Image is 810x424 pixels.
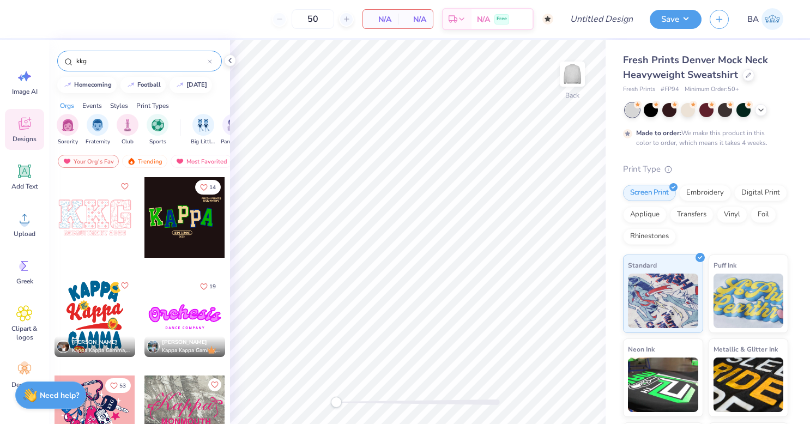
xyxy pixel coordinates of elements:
input: Try "Alpha" [75,56,208,66]
img: Club Image [122,119,134,131]
button: Like [118,180,131,193]
button: Like [105,378,131,393]
img: trending.gif [127,158,136,165]
img: trend_line.gif [176,82,184,88]
div: Print Types [136,101,169,111]
span: [PERSON_NAME] [162,338,207,346]
span: 19 [209,284,216,289]
div: football [137,82,161,88]
div: Vinyl [717,207,747,223]
span: N/A [370,14,391,25]
span: Standard [628,259,657,271]
input: Untitled Design [561,8,642,30]
a: BA [742,8,788,30]
span: N/A [477,14,490,25]
span: Free [497,15,507,23]
div: We make this product in this color to order, which means it takes 4 weeks. [636,128,770,148]
button: homecoming [57,77,117,93]
button: football [120,77,166,93]
img: Beth Anne Fox [761,8,783,30]
button: [DATE] [170,77,212,93]
span: Add Text [11,182,38,191]
div: Accessibility label [331,397,342,408]
div: Events [82,101,102,111]
button: Like [118,279,131,292]
div: Rhinestones [623,228,676,245]
span: Upload [14,229,35,238]
span: # FP94 [661,85,679,94]
div: Screen Print [623,185,676,201]
span: Fresh Prints Denver Mock Neck Heavyweight Sweatshirt [623,53,768,81]
div: homecoming [74,82,112,88]
img: Puff Ink [714,274,784,328]
span: Fresh Prints [623,85,655,94]
img: most_fav.gif [63,158,71,165]
span: Sports [149,138,166,146]
div: filter for Club [117,114,138,146]
button: filter button [147,114,168,146]
img: Back [561,63,583,85]
span: BA [747,13,759,26]
span: Designs [13,135,37,143]
span: 14 [209,185,216,190]
span: Kappa Kappa Gamma, [GEOGRAPHIC_DATA][US_STATE] [162,347,221,355]
button: Save [650,10,702,29]
button: filter button [221,114,246,146]
button: Like [195,279,221,294]
button: filter button [57,114,78,146]
span: Clipart & logos [7,324,43,342]
button: filter button [86,114,110,146]
div: Embroidery [679,185,731,201]
img: Metallic & Glitter Ink [714,358,784,412]
img: trend_line.gif [63,82,72,88]
span: Image AI [12,87,38,96]
button: Like [195,180,221,195]
span: Parent's Weekend [221,138,246,146]
span: Club [122,138,134,146]
img: Big Little Reveal Image [197,119,209,131]
div: halloween [186,82,207,88]
span: N/A [404,14,426,25]
span: Minimum Order: 50 + [685,85,739,94]
img: Standard [628,274,698,328]
span: Sorority [58,138,78,146]
div: Most Favorited [171,155,232,168]
span: Puff Ink [714,259,736,271]
div: filter for Sorority [57,114,78,146]
div: Digital Print [734,185,787,201]
span: [PERSON_NAME] [72,338,117,346]
span: Neon Ink [628,343,655,355]
div: Transfers [670,207,714,223]
span: Greek [16,277,33,286]
img: Sports Image [152,119,164,131]
div: filter for Parent's Weekend [221,114,246,146]
div: Print Type [623,163,788,175]
span: Metallic & Glitter Ink [714,343,778,355]
strong: Made to order: [636,129,681,137]
span: Big Little Reveal [191,138,216,146]
div: Back [565,90,579,100]
img: Sorority Image [62,119,74,131]
img: Parent's Weekend Image [227,119,240,131]
span: Decorate [11,380,38,389]
div: Applique [623,207,667,223]
img: trend_line.gif [126,82,135,88]
img: Fraternity Image [92,119,104,131]
div: Trending [122,155,167,168]
button: Like [208,378,221,391]
div: Styles [110,101,128,111]
button: filter button [191,114,216,146]
div: Your Org's Fav [58,155,119,168]
span: Fraternity [86,138,110,146]
div: filter for Big Little Reveal [191,114,216,146]
div: Foil [751,207,776,223]
img: Neon Ink [628,358,698,412]
input: – – [292,9,334,29]
strong: Need help? [40,390,79,401]
div: Orgs [60,101,74,111]
div: filter for Sports [147,114,168,146]
div: filter for Fraternity [86,114,110,146]
span: 53 [119,383,126,389]
button: filter button [117,114,138,146]
img: most_fav.gif [176,158,184,165]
